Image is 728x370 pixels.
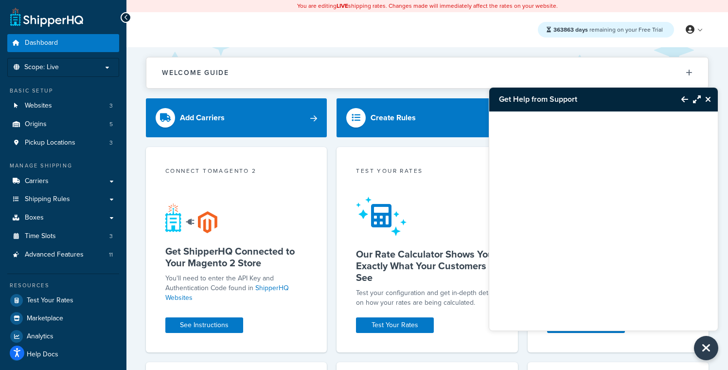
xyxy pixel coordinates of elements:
div: Connect to Magento 2 [165,166,307,178]
span: Carriers [25,177,49,185]
div: Test your configuration and get in-depth detail on how your rates are being calculated. [356,288,498,308]
li: Pickup Locations [7,134,119,152]
p: You'll need to enter the API Key and Authentication Code found in [165,274,307,303]
button: Maximize Resource Center [688,88,701,111]
div: Create Rules [371,111,416,125]
h5: Our Rate Calculator Shows You Exactly What Your Customers See [356,248,498,283]
a: Pickup Locations3 [7,134,119,152]
span: Advanced Features [25,251,84,259]
button: Close Resource Center [694,336,718,360]
a: Advanced Features11 [7,246,119,264]
a: Boxes [7,209,119,227]
span: 11 [109,251,113,259]
span: Boxes [25,214,44,222]
li: Time Slots [7,227,119,245]
span: Origins [25,120,47,129]
a: Analytics [7,328,119,345]
span: Scope: Live [24,63,59,72]
a: Shipping Rules [7,190,119,208]
a: Dashboard [7,34,119,52]
span: Time Slots [25,232,56,240]
span: Dashboard [25,39,58,47]
span: remaining on your Free Trial [553,25,663,34]
a: Help Docs [7,346,119,363]
div: Manage Shipping [7,162,119,170]
b: LIVE [337,1,348,10]
span: 3 [109,232,113,240]
a: Origins5 [7,115,119,133]
div: Add Carriers [180,111,225,125]
button: Close Resource Center [701,93,718,105]
a: Create Rules [337,98,517,137]
a: Websites3 [7,97,119,115]
span: Help Docs [27,351,58,359]
span: Test Your Rates [27,296,73,305]
strong: 363863 days [553,25,588,34]
span: 3 [109,139,113,147]
h2: Welcome Guide [162,69,229,76]
a: Marketplace [7,310,119,327]
span: Pickup Locations [25,139,75,147]
a: ShipperHQ Websites [165,283,289,303]
span: Shipping Rules [25,195,70,203]
img: connect-shq-magento-24cdf84b.svg [165,203,217,233]
a: See Instructions [165,317,243,333]
span: Marketplace [27,314,63,323]
button: Welcome Guide [146,57,708,88]
li: Advanced Features [7,246,119,264]
li: Websites [7,97,119,115]
button: Back to Resource Center [672,88,688,111]
div: Test your rates [356,166,498,178]
span: Websites [25,102,52,110]
div: Basic Setup [7,87,119,95]
span: 5 [109,120,113,129]
span: 3 [109,102,113,110]
h5: Get ShipperHQ Connected to Your Magento 2 Store [165,245,307,269]
li: Origins [7,115,119,133]
div: Resources [7,281,119,290]
a: Carriers [7,172,119,190]
a: Test Your Rates [356,317,434,333]
a: Time Slots3 [7,227,119,245]
a: Add Carriers [146,98,327,137]
a: Test Your Rates [7,292,119,309]
span: Analytics [27,333,53,341]
h3: Get Help from Support [489,88,672,111]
